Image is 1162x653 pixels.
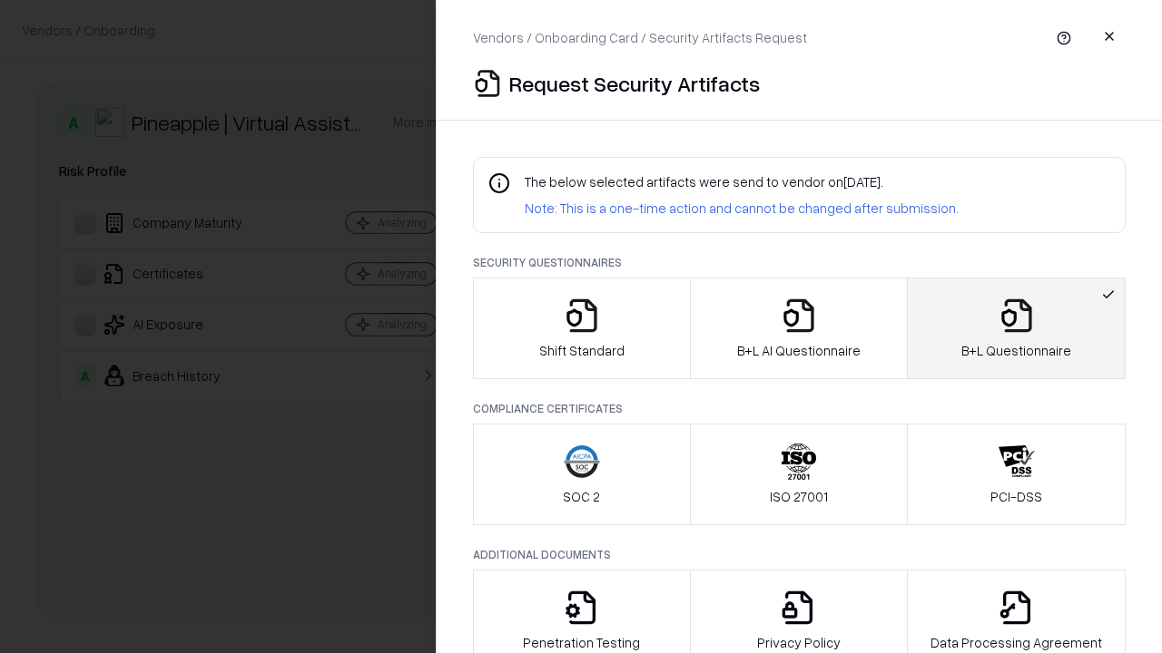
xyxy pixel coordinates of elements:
p: Additional Documents [473,547,1126,562]
p: Penetration Testing [523,633,640,652]
p: Security Questionnaires [473,255,1126,270]
p: B+L AI Questionnaire [737,341,861,360]
button: PCI-DSS [907,424,1126,525]
button: SOC 2 [473,424,691,525]
p: PCI-DSS [990,487,1042,506]
p: Shift Standard [539,341,625,360]
button: B+L Questionnaire [907,278,1126,379]
p: Note: This is a one-time action and cannot be changed after submission. [525,199,959,218]
p: Compliance Certificates [473,401,1126,416]
button: ISO 27001 [690,424,909,525]
button: Shift Standard [473,278,691,379]
p: The below selected artifacts were send to vendor on [DATE] . [525,172,959,191]
button: B+L AI Questionnaire [690,278,909,379]
p: Request Security Artifacts [509,69,760,98]
p: Privacy Policy [757,633,841,652]
p: B+L Questionnaire [961,341,1071,360]
p: Data Processing Agreement [931,633,1102,652]
p: SOC 2 [563,487,600,506]
p: Vendors / Onboarding Card / Security Artifacts Request [473,28,807,47]
p: ISO 27001 [770,487,828,506]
